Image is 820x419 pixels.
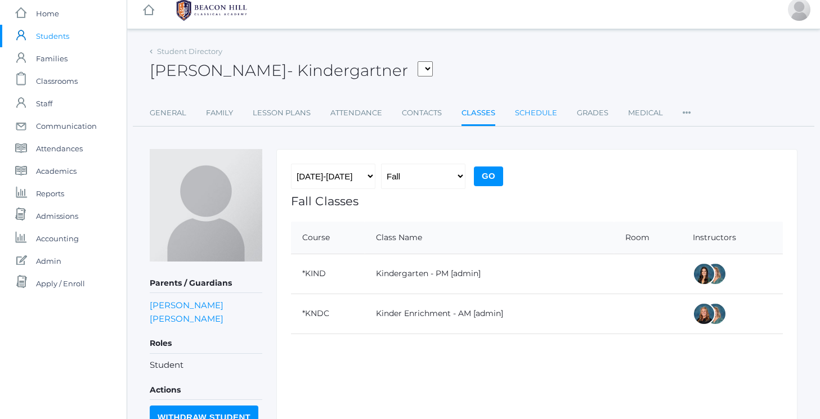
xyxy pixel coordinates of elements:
span: Reports [36,182,64,205]
th: Instructors [682,222,783,254]
span: Students [36,25,69,47]
a: Grades [577,102,608,124]
span: Admissions [36,205,78,227]
a: [admin] [451,268,481,278]
img: Jordan Bell [150,149,262,262]
a: Lesson Plans [253,102,311,124]
span: Home [36,2,59,25]
a: Kindergarten - PM [376,268,449,278]
span: Accounting [36,227,79,250]
span: Admin [36,250,61,272]
a: [PERSON_NAME] [150,300,223,310]
a: Schedule [515,102,557,124]
a: Contacts [402,102,442,124]
h1: Fall Classes [291,195,783,208]
a: Attendance [330,102,382,124]
span: Classrooms [36,70,78,92]
span: Apply / Enroll [36,272,85,295]
a: [admin] [473,308,503,318]
span: - Kindergartner [287,61,408,80]
div: Maureen Doyle [704,303,727,325]
a: General [150,102,186,124]
a: Student Directory [157,47,222,56]
th: Class Name [365,222,614,254]
input: Go [474,166,503,186]
a: Classes [461,102,495,126]
h5: Actions [150,381,262,400]
span: Attendances [36,137,83,160]
span: Academics [36,160,77,182]
th: Room [614,222,682,254]
span: Families [36,47,68,70]
div: Jordyn Dewey [693,263,715,285]
div: Nicole Dean [693,303,715,325]
h5: Parents / Guardians [150,274,262,293]
a: [PERSON_NAME] [150,313,223,324]
th: Course [291,222,365,254]
a: Family [206,102,233,124]
span: Communication [36,115,97,137]
a: Medical [628,102,663,124]
a: *KIND [302,268,326,278]
a: Kinder Enrichment - AM [376,308,471,318]
h5: Roles [150,334,262,353]
li: Student [150,359,262,372]
span: Staff [36,92,52,115]
div: Maureen Doyle [704,263,727,285]
h2: [PERSON_NAME] [150,62,433,79]
a: *KNDC [302,308,329,318]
